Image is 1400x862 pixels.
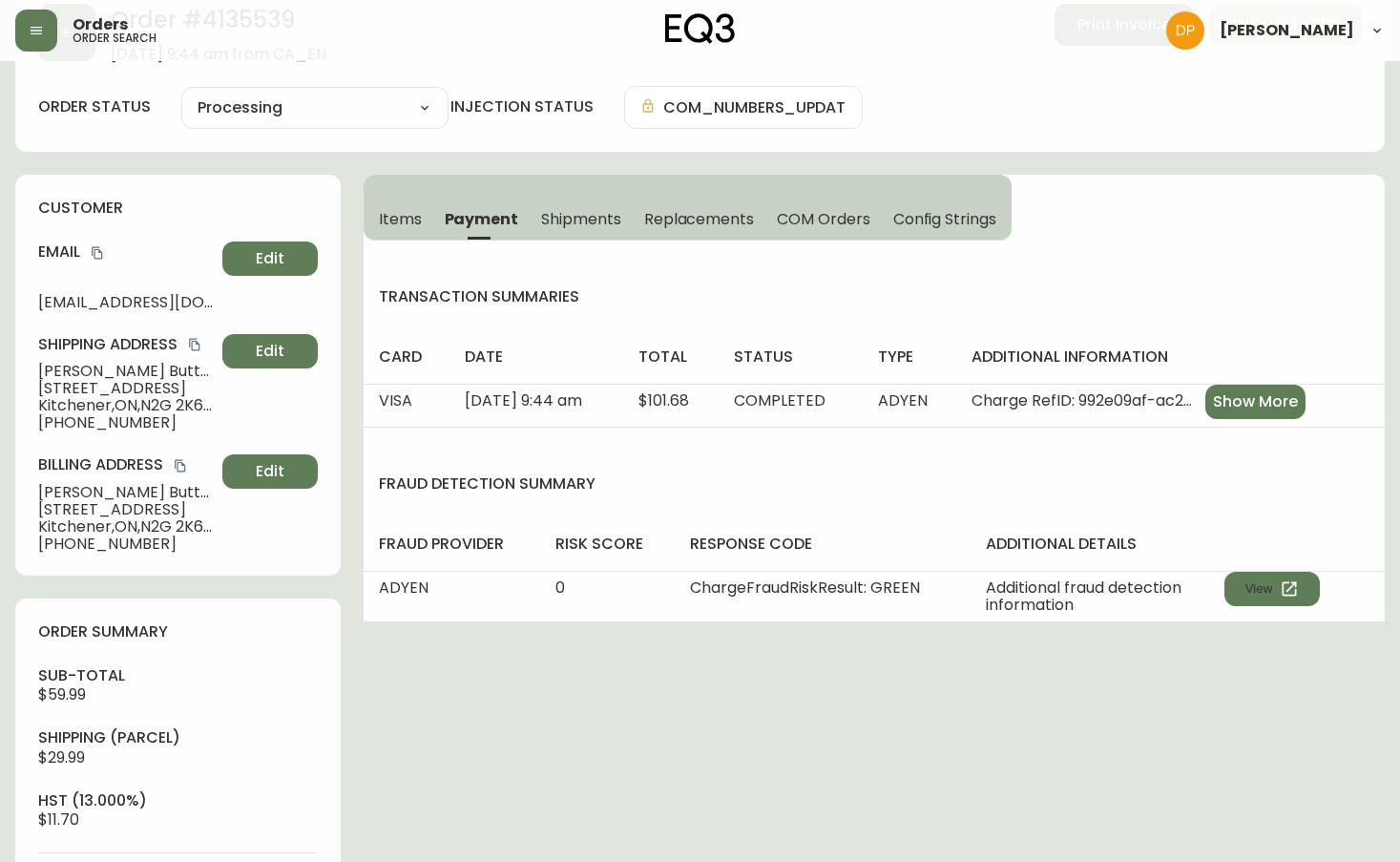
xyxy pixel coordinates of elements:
[379,209,422,229] span: Items
[38,198,318,219] h4: customer
[38,536,215,553] span: [PHONE_NUMBER]
[38,380,215,397] span: [STREET_ADDRESS]
[379,389,412,411] span: VISA
[38,746,85,768] span: $29.99
[222,242,318,276] button: Edit
[379,534,525,555] h4: fraud provider
[185,335,204,354] button: copy
[734,347,846,368] h4: status
[38,294,215,311] span: [EMAIL_ADDRESS][DOMAIN_NAME]
[450,96,594,117] h4: injection status
[256,248,284,269] span: Edit
[222,454,318,489] button: Edit
[38,621,318,642] h4: order summary
[38,665,318,686] h4: sub-total
[445,209,519,229] span: Payment
[38,454,215,475] h4: Billing Address
[38,242,215,263] h4: Email
[256,341,284,362] span: Edit
[379,347,434,368] h4: card
[379,577,428,599] span: ADYEN
[972,347,1369,368] h4: additional information
[38,809,79,830] span: $11.70
[38,501,215,518] span: [STREET_ADDRESS]
[1205,385,1306,419] button: Show More
[1224,572,1320,606] button: View
[972,392,1198,410] span: Charge RefID: 992e09af-ac20-4a04-a8d6-ce78863b1642
[665,13,736,44] img: logo
[38,518,215,536] span: Kitchener , ON , N2G 2K6 , CA
[1213,391,1298,412] span: Show More
[111,46,326,63] span: [DATE] 9:44 am from CA_EN
[364,473,1385,494] h4: fraud detection summary
[38,397,215,414] span: Kitchener , ON , N2G 2K6 , CA
[690,534,955,555] h4: response code
[893,209,996,229] span: Config Strings
[171,456,190,475] button: copy
[541,209,621,229] span: Shipments
[465,389,582,411] span: [DATE] 9:44 am
[38,363,215,380] span: [PERSON_NAME] Buttery
[638,347,703,368] h4: total
[1166,11,1204,50] img: b0154ba12ae69382d64d2f3159806b19
[38,727,318,748] h4: Shipping ( Parcel )
[638,389,689,411] span: $101.68
[986,579,1224,614] span: Additional fraud detection information
[38,790,318,811] h4: hst (13.000%)
[88,243,107,263] button: copy
[38,683,86,705] span: $59.99
[38,96,151,117] label: order status
[222,334,318,368] button: Edit
[73,17,128,32] span: Orders
[878,389,928,411] span: ADYEN
[465,347,608,368] h4: date
[690,577,920,599] span: ChargeFraudRiskResult: GREEN
[364,286,1385,307] h4: transaction summaries
[38,484,215,501] span: [PERSON_NAME] Buttery
[256,461,284,482] span: Edit
[777,209,870,229] span: COM Orders
[73,32,157,44] h5: order search
[986,534,1369,555] h4: additional details
[555,534,659,555] h4: risk score
[1220,23,1354,38] span: [PERSON_NAME]
[644,209,754,229] span: Replacements
[555,577,565,599] span: 0
[38,334,215,355] h4: Shipping Address
[878,347,942,368] h4: type
[734,389,825,411] span: COMPLETED
[38,414,215,431] span: [PHONE_NUMBER]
